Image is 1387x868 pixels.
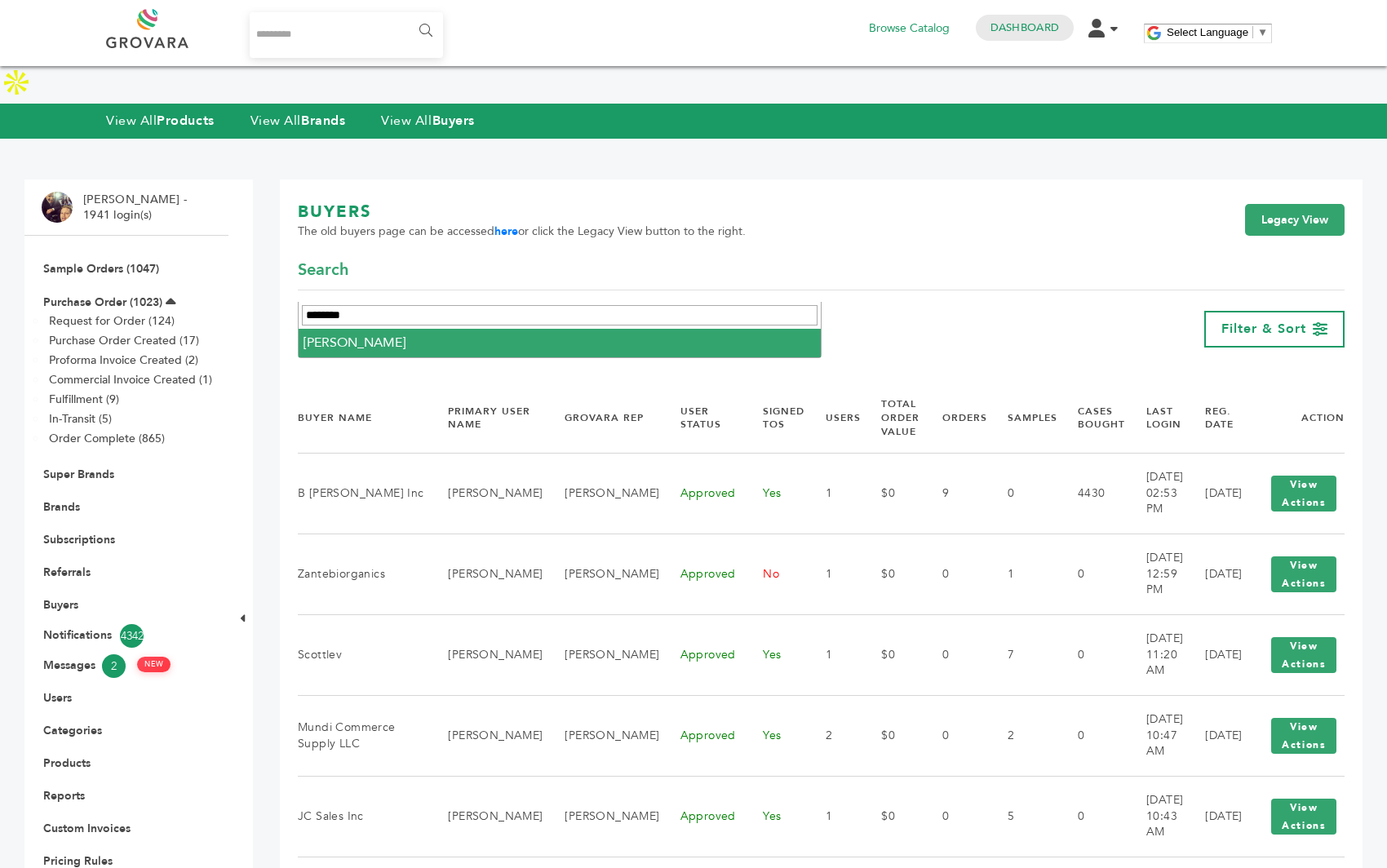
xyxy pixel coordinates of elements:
button: View Actions [1271,556,1336,592]
td: 2 [805,695,861,776]
a: Users [43,690,72,706]
th: Orders [922,383,987,453]
a: Proforma Invoice Created (2) [49,352,198,368]
span: Search [298,259,348,281]
td: [DATE] [1185,695,1243,776]
a: Request for Order (124) [49,313,175,329]
a: Super Brands [43,467,114,482]
span: 4342 [120,624,144,648]
td: [DATE] [1185,614,1243,695]
a: Products [43,755,91,771]
a: Brands [43,499,80,515]
button: View Actions [1271,476,1336,511]
a: Purchase Order Created (17) [49,333,199,348]
td: 2 [987,695,1057,776]
td: B [PERSON_NAME] Inc [298,453,428,534]
td: [PERSON_NAME] [428,534,544,614]
th: Grovara Rep [544,383,659,453]
a: Commercial Invoice Created (1) [49,372,212,387]
td: $0 [861,453,922,534]
td: [PERSON_NAME] [544,453,659,534]
td: 0 [1057,614,1126,695]
td: [PERSON_NAME] [428,776,544,857]
th: Action [1243,383,1345,453]
td: [DATE] 10:47 AM [1126,695,1185,776]
td: 0 [922,534,987,614]
button: View Actions [1271,637,1336,673]
td: 0 [922,776,987,857]
th: Samples [987,383,1057,453]
td: [PERSON_NAME] [544,776,659,857]
td: 1 [987,534,1057,614]
td: Yes [742,453,805,534]
a: Custom Invoices [43,821,131,836]
td: $0 [861,695,922,776]
span: NEW [137,657,171,672]
input: Search [302,305,818,325]
td: Yes [742,614,805,695]
a: Buyers [43,597,78,613]
button: View Actions [1271,718,1336,754]
span: ▼ [1257,26,1268,38]
td: Approved [660,614,743,695]
a: Sample Orders (1047) [43,261,159,277]
a: Dashboard [990,20,1059,35]
li: [PERSON_NAME] - 1941 login(s) [83,192,191,224]
td: 0 [1057,534,1126,614]
strong: Buyers [432,112,475,130]
td: Approved [660,534,743,614]
a: Messages2 NEW [43,654,210,678]
td: [DATE] 12:59 PM [1126,534,1185,614]
a: Select Language​ [1167,26,1268,38]
th: Users [805,383,861,453]
td: [DATE] [1185,534,1243,614]
td: [PERSON_NAME] [428,614,544,695]
a: View AllProducts [106,112,215,130]
td: 0 [922,695,987,776]
li: [PERSON_NAME] [299,329,821,356]
strong: Brands [301,112,345,130]
td: Yes [742,776,805,857]
td: [PERSON_NAME] [544,534,659,614]
span: Select Language [1167,26,1248,38]
td: 9 [922,453,987,534]
a: here [494,224,518,239]
a: Notifications4342 [43,624,210,648]
a: Referrals [43,565,91,580]
td: [PERSON_NAME] [428,695,544,776]
a: Order Complete (865) [49,431,165,446]
td: Approved [660,453,743,534]
input: Search... [250,12,443,58]
td: [DATE] [1185,453,1243,534]
td: Approved [660,695,743,776]
td: Yes [742,695,805,776]
td: $0 [861,614,922,695]
td: [DATE] 02:53 PM [1126,453,1185,534]
td: 7 [987,614,1057,695]
a: Reports [43,788,85,804]
a: Subscriptions [43,532,115,547]
td: 1 [805,453,861,534]
a: Categories [43,723,102,738]
td: $0 [861,534,922,614]
td: 0 [1057,695,1126,776]
a: Fulfillment (9) [49,392,119,407]
td: Scottlev [298,614,428,695]
td: [PERSON_NAME] [544,695,659,776]
td: JC Sales Inc [298,776,428,857]
td: [DATE] 11:20 AM [1126,614,1185,695]
a: Legacy View [1245,204,1345,237]
td: 1 [805,534,861,614]
td: 1 [805,614,861,695]
th: Primary User Name [428,383,544,453]
h1: BUYERS [298,201,746,224]
td: Zantebiorganics [298,534,428,614]
span: Filter & Sort [1221,320,1306,338]
th: User Status [660,383,743,453]
td: 0 [1057,776,1126,857]
td: [DATE] [1185,776,1243,857]
td: 0 [987,453,1057,534]
a: Purchase Order (1023) [43,294,162,310]
td: Mundi Commerce Supply LLC [298,695,428,776]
